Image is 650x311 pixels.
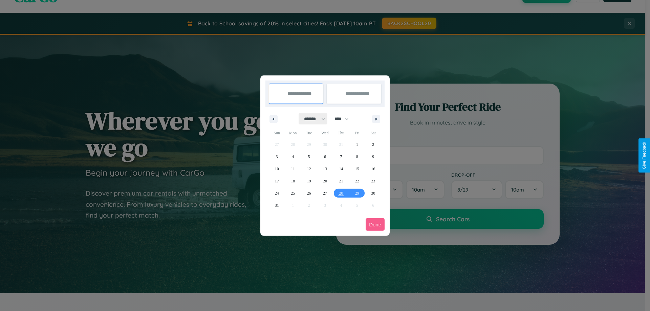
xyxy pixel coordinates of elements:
[269,199,285,212] button: 31
[276,151,278,163] span: 3
[301,128,317,138] span: Tue
[301,175,317,187] button: 19
[323,175,327,187] span: 20
[317,128,333,138] span: Wed
[349,163,365,175] button: 15
[307,163,311,175] span: 12
[269,128,285,138] span: Sun
[355,187,359,199] span: 29
[269,175,285,187] button: 17
[291,187,295,199] span: 25
[339,175,343,187] span: 21
[317,175,333,187] button: 20
[333,151,349,163] button: 7
[333,163,349,175] button: 14
[365,151,381,163] button: 9
[365,128,381,138] span: Sat
[285,163,301,175] button: 11
[275,175,279,187] span: 17
[317,163,333,175] button: 13
[291,163,295,175] span: 11
[269,151,285,163] button: 3
[275,199,279,212] span: 31
[323,163,327,175] span: 13
[371,187,375,199] span: 30
[372,151,374,163] span: 9
[349,187,365,199] button: 29
[372,138,374,151] span: 2
[355,175,359,187] span: 22
[317,187,333,199] button: 27
[291,175,295,187] span: 18
[323,187,327,199] span: 27
[349,175,365,187] button: 22
[355,163,359,175] span: 15
[292,151,294,163] span: 4
[356,138,358,151] span: 1
[275,187,279,199] span: 24
[269,187,285,199] button: 24
[301,151,317,163] button: 5
[285,128,301,138] span: Mon
[269,163,285,175] button: 10
[324,151,326,163] span: 6
[301,163,317,175] button: 12
[307,175,311,187] span: 19
[365,163,381,175] button: 16
[371,163,375,175] span: 16
[349,138,365,151] button: 1
[317,151,333,163] button: 6
[301,187,317,199] button: 26
[356,151,358,163] span: 8
[285,151,301,163] button: 4
[333,187,349,199] button: 28
[308,151,310,163] span: 5
[285,187,301,199] button: 25
[365,175,381,187] button: 23
[366,218,385,231] button: Done
[333,128,349,138] span: Thu
[307,187,311,199] span: 26
[349,151,365,163] button: 8
[333,175,349,187] button: 21
[339,187,343,199] span: 28
[340,151,342,163] span: 7
[365,187,381,199] button: 30
[349,128,365,138] span: Fri
[371,175,375,187] span: 23
[365,138,381,151] button: 2
[339,163,343,175] span: 14
[285,175,301,187] button: 18
[275,163,279,175] span: 10
[642,142,647,169] div: Give Feedback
